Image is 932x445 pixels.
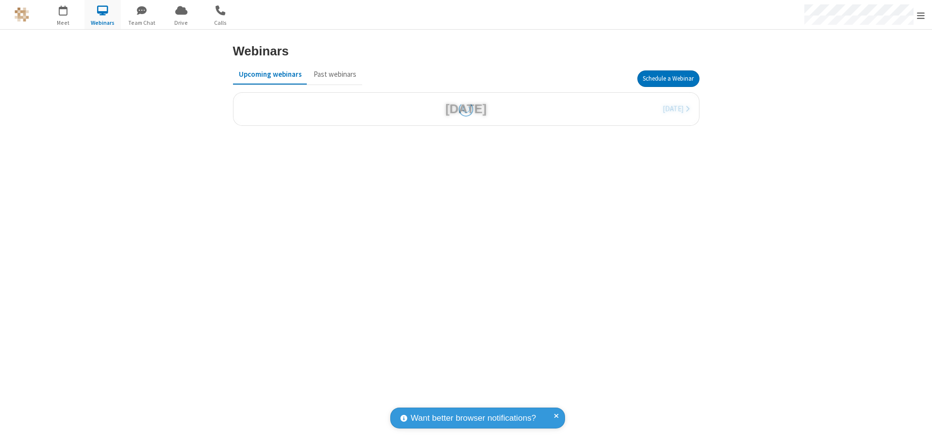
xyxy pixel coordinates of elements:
[637,70,699,87] button: Schedule a Webinar
[45,18,82,27] span: Meet
[163,18,200,27] span: Drive
[233,65,308,84] button: Upcoming webinars
[308,65,362,84] button: Past webinars
[411,412,536,425] span: Want better browser notifications?
[202,18,239,27] span: Calls
[84,18,121,27] span: Webinars
[15,7,29,22] img: QA Selenium DO NOT DELETE OR CHANGE
[124,18,160,27] span: Team Chat
[233,44,289,58] h3: Webinars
